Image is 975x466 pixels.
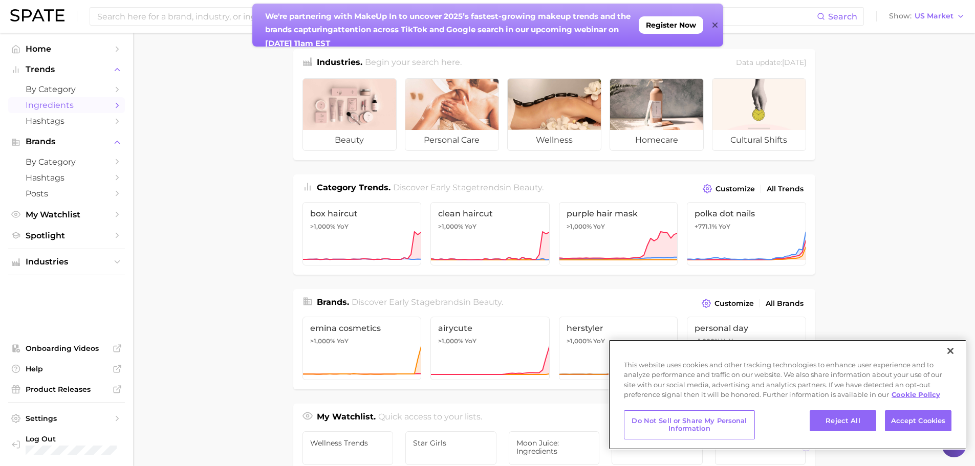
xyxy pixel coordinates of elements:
[413,439,489,447] span: Star Girls
[886,10,967,23] button: ShowUS Market
[567,323,670,333] span: herstyler
[712,78,806,151] a: cultural shifts
[609,340,967,450] div: Privacy
[317,297,349,307] span: Brands .
[516,439,592,455] span: Moon Juice: Ingredients
[508,130,601,150] span: wellness
[719,223,730,231] span: YoY
[699,296,756,310] button: Customize
[8,341,125,356] a: Onboarding Videos
[26,344,107,353] span: Onboarding Videos
[26,65,107,74] span: Trends
[8,134,125,149] button: Brands
[559,317,678,380] a: herstyler>1,000% YoY
[828,12,857,21] span: Search
[513,183,542,192] span: beauty
[609,340,967,450] div: Cookie banner
[303,130,396,150] span: beauty
[624,410,755,439] button: Do Not Sell or Share My Personal Information, Opens the preference center dialog
[26,116,107,126] span: Hashtags
[317,411,376,425] h1: My Watchlist.
[26,414,107,423] span: Settings
[8,154,125,170] a: by Category
[465,337,476,345] span: YoY
[378,411,482,425] h2: Quick access to your lists.
[96,8,817,25] input: Search here for a brand, industry, or ingredient
[317,183,391,192] span: Category Trends .
[766,299,804,308] span: All Brands
[430,317,550,380] a: airycute>1,000% YoY
[438,223,463,230] span: >1,000%
[337,223,349,231] span: YoY
[8,62,125,77] button: Trends
[764,182,806,196] a: All Trends
[26,210,107,219] span: My Watchlist
[763,297,806,310] a: All Brands
[714,299,754,308] span: Customize
[310,223,335,230] span: >1,000%
[687,202,806,265] a: polka dot nails+771.1% YoY
[8,431,125,458] a: Log out. Currently logged in with e-mail caroline@truebeautyventures.com.
[26,100,107,110] span: Ingredients
[507,78,601,151] a: wellness
[593,223,605,231] span: YoY
[8,186,125,202] a: Posts
[473,297,502,307] span: beauty
[26,84,107,94] span: by Category
[302,317,422,380] a: emina cosmetics>1,000% YoY
[939,340,962,362] button: Close
[310,209,414,218] span: box haircut
[352,297,503,307] span: Discover Early Stage brands in .
[26,257,107,267] span: Industries
[26,231,107,240] span: Spotlight
[438,337,463,345] span: >1,000%
[8,361,125,376] a: Help
[687,317,806,380] a: personal day>1,000% YoY
[438,209,542,218] span: clean haircut
[302,202,422,265] a: box haircut>1,000% YoY
[337,337,349,345] span: YoY
[302,78,397,151] a: beauty
[712,130,806,150] span: cultural shifts
[892,390,940,398] a: More information about your privacy, opens in a new tab
[26,137,107,146] span: Brands
[8,411,125,426] a: Settings
[610,130,703,150] span: homecare
[8,97,125,113] a: Ingredients
[721,337,733,345] span: YoY
[302,431,394,465] a: Wellness Trends
[695,223,717,230] span: +771.1%
[810,410,876,432] button: Reject All
[593,337,605,345] span: YoY
[8,170,125,186] a: Hashtags
[8,81,125,97] a: by Category
[610,78,704,151] a: homecare
[695,323,798,333] span: personal day
[695,209,798,218] span: polka dot nails
[317,56,362,70] h1: Industries.
[26,189,107,198] span: Posts
[365,56,462,70] h2: Begin your search here.
[26,44,107,54] span: Home
[310,439,386,447] span: Wellness Trends
[393,183,544,192] span: Discover Early Stage trends in .
[26,364,107,373] span: Help
[438,323,542,333] span: airycute
[465,223,476,231] span: YoY
[310,337,335,345] span: >1,000%
[889,13,912,19] span: Show
[26,157,107,167] span: by Category
[559,202,678,265] a: purple hair mask>1,000% YoY
[567,209,670,218] span: purple hair mask
[8,254,125,270] button: Industries
[405,78,499,151] a: personal care
[915,13,954,19] span: US Market
[716,185,755,193] span: Customize
[8,41,125,57] a: Home
[695,337,720,345] span: >1,000%
[700,182,757,196] button: Customize
[26,434,150,443] span: Log Out
[10,9,64,21] img: SPATE
[8,207,125,223] a: My Watchlist
[405,431,496,465] a: Star Girls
